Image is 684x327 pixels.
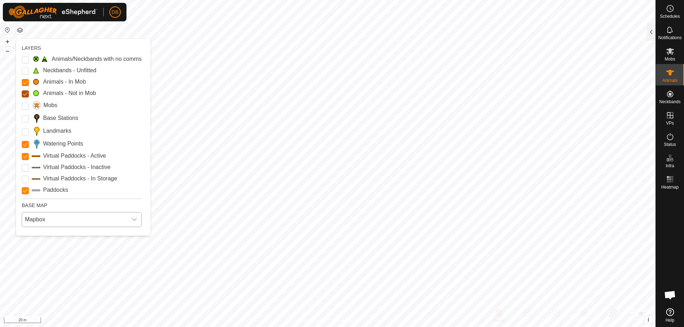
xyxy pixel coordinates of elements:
label: Base Stations [43,114,78,122]
label: Animals/Neckbands with no comms [52,55,142,63]
div: BASE MAP [22,199,142,209]
button: i [644,316,652,324]
span: Mapbox [22,212,127,227]
span: Notifications [658,36,682,40]
label: Animals - Not in Mob [43,89,96,97]
label: Mobs [43,101,57,110]
span: Animals [662,78,678,83]
span: Infra [665,164,674,168]
span: Mobs [665,57,675,61]
span: DB [112,9,118,16]
label: Neckbands - Unfitted [43,66,96,75]
span: Neckbands [659,100,680,104]
span: Schedules [660,14,680,19]
label: Virtual Paddocks - Active [43,152,106,160]
label: Animals - In Mob [43,78,86,86]
label: Watering Points [43,139,83,148]
label: Landmarks [43,127,71,135]
div: LAYERS [22,44,142,52]
div: dropdown trigger [127,212,141,227]
label: Virtual Paddocks - In Storage [43,174,117,183]
a: Help [656,305,684,325]
button: Reset Map [3,26,12,34]
span: Heatmap [661,185,679,189]
img: Gallagher Logo [9,6,98,19]
span: i [648,317,649,323]
span: Help [665,318,674,322]
span: Status [664,142,676,147]
button: Map Layers [16,26,24,35]
span: VPs [666,121,674,125]
button: – [3,47,12,55]
button: + [3,37,12,46]
a: Contact Us [335,318,356,324]
div: Open chat [659,284,681,306]
a: Privacy Policy [300,318,326,324]
label: Virtual Paddocks - Inactive [43,163,110,172]
label: Paddocks [43,186,68,194]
